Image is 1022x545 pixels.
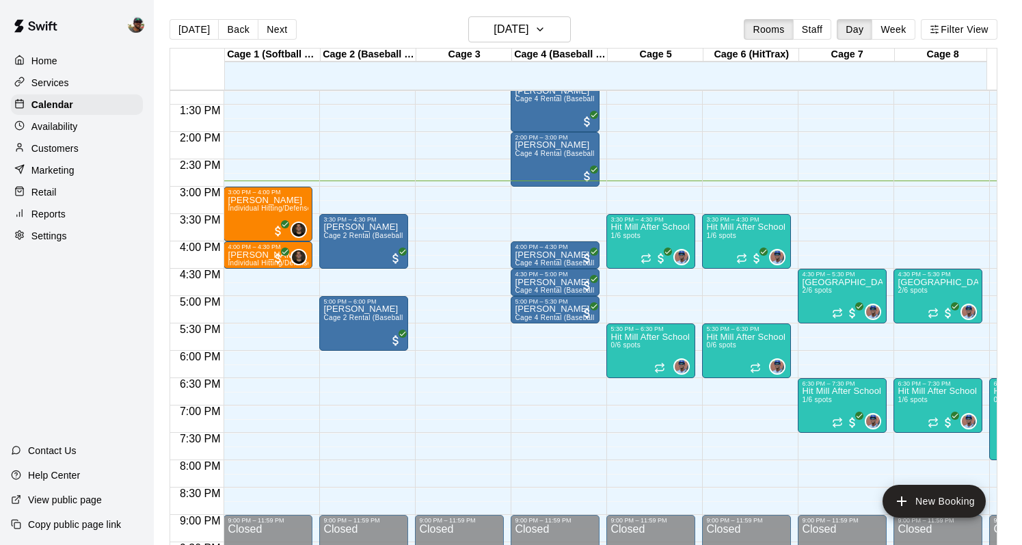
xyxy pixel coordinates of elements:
span: All customers have paid [580,115,594,129]
p: Availability [31,120,78,133]
button: Staff [793,19,832,40]
div: 3:30 PM – 4:30 PM [610,216,691,223]
div: 4:00 PM – 4:30 PM [515,243,595,250]
p: Calendar [31,98,73,111]
a: Home [11,51,143,71]
div: Ben Boykin [125,11,154,38]
span: All customers have paid [580,306,594,320]
button: Next [258,19,296,40]
div: 5:30 PM – 6:30 PM [706,325,787,332]
p: Reports [31,207,66,221]
p: View public page [28,493,102,507]
a: Calendar [11,94,143,115]
div: 4:30 PM – 5:00 PM: Brandon Williams [511,269,600,296]
span: 8:30 PM [176,488,224,499]
span: 3:00 PM [176,187,224,198]
span: All customers have paid [580,170,594,183]
span: Cage 4 Rental (Baseball Pitching Machine) [515,150,654,157]
span: 0/6 spots filled [706,341,736,349]
div: Francis Grullon [673,249,690,265]
span: Recurring event [928,308,939,319]
p: Marketing [31,163,75,177]
span: 4:30 PM [176,269,224,280]
div: 9:00 PM – 11:59 PM [228,517,308,524]
span: All customers have paid [941,416,955,429]
div: 3:30 PM – 4:30 PM: Charlie Wetzel [319,214,408,269]
div: 3:00 PM – 4:00 PM [228,189,308,196]
div: 2:00 PM – 3:00 PM: Nolan Sherick [511,132,600,187]
div: Cage 7 [799,49,895,62]
span: Recurring event [641,253,651,264]
div: 1:00 PM – 2:00 PM: Nolan Sherick [511,77,600,132]
div: Francis Grullon [865,413,881,429]
div: Retail [11,182,143,202]
div: 3:30 PM – 4:30 PM [323,216,404,223]
span: All customers have paid [580,252,594,265]
span: Francis Grullon [679,358,690,375]
div: 9:00 PM – 11:59 PM [802,517,883,524]
div: 4:30 PM – 5:30 PM: Hit Mill After School Academy 8u-10u- Fielding [893,269,982,323]
div: 4:30 PM – 5:30 PM: Hit Mill After School Academy 8u-10u- Fielding [798,269,887,323]
span: All customers have paid [389,334,403,347]
span: Cage 4 Rental (Baseball Pitching Machine) [515,95,654,103]
span: 5:00 PM [176,296,224,308]
span: Cage 2 Rental (Baseball Pitching Machine) [323,314,463,321]
span: Cage 4 Rental (Baseball Pitching Machine) [515,259,654,267]
img: Kyle Harris [292,223,306,237]
span: 1/6 spots filled [898,396,928,403]
div: Customers [11,138,143,159]
span: All customers have paid [846,306,859,320]
p: Services [31,76,69,90]
span: 6:30 PM [176,378,224,390]
div: 5:00 PM – 5:30 PM [515,298,595,305]
span: 1:30 PM [176,105,224,116]
span: Francis Grullon [775,358,785,375]
button: Rooms [744,19,793,40]
p: Customers [31,142,79,155]
div: Francis Grullon [865,304,881,320]
a: Services [11,72,143,93]
div: 5:30 PM – 6:30 PM: Hit Mill After School Academy 10-13u- Hitting [606,323,695,378]
span: Cage 4 Rental (Baseball Pitching Machine) [515,287,654,294]
span: Francis Grullon [966,413,977,429]
div: 9:00 PM – 11:59 PM [515,517,595,524]
span: 2/6 spots filled [898,287,928,294]
span: All customers have paid [846,416,859,429]
button: Back [218,19,258,40]
img: Francis Grullon [962,305,976,319]
div: Settings [11,226,143,246]
span: 6:00 PM [176,351,224,362]
p: Help Center [28,468,80,482]
div: 5:30 PM – 6:30 PM: Hit Mill After School Academy 10-13u- Hitting [702,323,791,378]
span: 1/6 spots filled [706,232,736,239]
button: Week [872,19,915,40]
span: Individual Hitting/Defense Training: 1 hour [228,204,364,212]
span: Recurring event [736,253,747,264]
div: Reports [11,204,143,224]
p: Copy public page link [28,518,121,531]
div: Francis Grullon [673,358,690,375]
img: Francis Grullon [962,414,976,428]
span: 5:30 PM [176,323,224,335]
span: Francis Grullon [679,249,690,265]
div: Cage 1 (Softball Pitching Machine) [225,49,321,62]
div: 6:30 PM – 7:30 PM: Hit Mill After School Academy 11-13u- Fielding [798,378,887,433]
a: Marketing [11,160,143,181]
span: All customers have paid [654,252,668,265]
div: 9:00 PM – 11:59 PM [898,517,978,524]
div: 3:30 PM – 4:30 PM: Hit Mill After School Academy- Hitting [702,214,791,269]
span: 8:00 PM [176,460,224,472]
span: Individual Hitting/Defense Training: 30 min [228,259,366,267]
p: Settings [31,229,67,243]
button: add [883,485,986,518]
div: 6:30 PM – 7:30 PM [802,380,883,387]
div: Cage 5 [608,49,703,62]
div: Francis Grullon [960,413,977,429]
img: Kyle Harris [292,250,306,264]
div: Cage 6 (HitTrax) [703,49,799,62]
span: Cage 4 Rental (Baseball Pitching Machine) [515,314,654,321]
div: 4:30 PM – 5:00 PM [515,271,595,278]
img: Francis Grullon [770,250,784,264]
span: 4:00 PM [176,241,224,253]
